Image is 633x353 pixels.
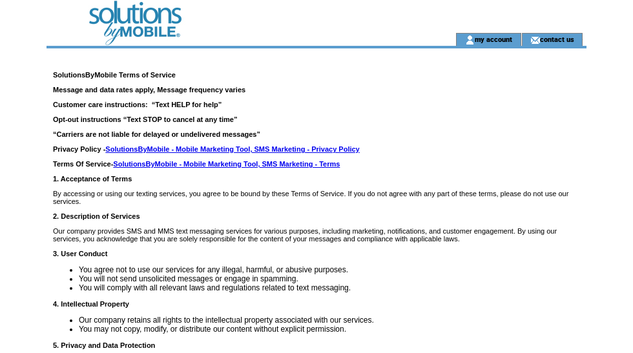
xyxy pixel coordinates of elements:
[53,190,586,205] p: By accessing or using our texting services, you agree to be bound by these Terms of Service. If y...
[105,145,359,153] a: SolutionsByMobile - Mobile Marketing Tool, SMS Marketing - Privacy Policy
[540,35,574,43] a: contact us
[79,265,586,274] li: You agree not to use our services for any illegal, harmful, or abusive purposes.
[53,145,360,153] strong: Privacy Policy -
[465,35,475,45] img: account_icon.gif;jsessionid=BCDC869F1B9C3C08960FAA498F770B97
[53,101,222,108] strong: Customer care instructions: “Text HELP for help”
[475,35,512,43] a: my account
[79,283,586,292] li: You will comply with all relevant laws and regulations related to text messaging.
[53,71,176,79] strong: SolutionsByMobile Terms of Service
[53,175,132,183] strong: 1. Acceptance of Terms
[79,316,586,325] li: Our company retains all rights to the intellectual property associated with our services.
[113,160,340,168] a: SolutionsByMobile - Mobile Marketing Tool, SMS Marketing - Terms
[53,212,140,220] strong: 2. Description of Services
[53,86,245,94] strong: Message and data rates apply, Message frequency varies
[53,160,340,168] strong: Terms Of Service-
[53,116,237,123] strong: Opt-out instructions “Text STOP to cancel at any time”
[53,300,129,308] strong: 4. Intellectual Property
[53,227,586,243] p: Our company provides SMS and MMS text messaging services for various purposes, including marketin...
[53,250,107,257] strong: 3. User Conduct
[53,130,260,138] strong: “Carriers are not liable for delayed or undelivered messages”
[79,274,586,283] li: You will not send unsolicited messages or engage in spamming.
[53,341,155,349] strong: 5. Privacy and Data Protection
[530,35,540,45] img: contact_us_icon.gif;jsessionid=BCDC869F1B9C3C08960FAA498F770B97
[79,325,586,334] li: You may not copy, modify, or distribute our content without explicit permission.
